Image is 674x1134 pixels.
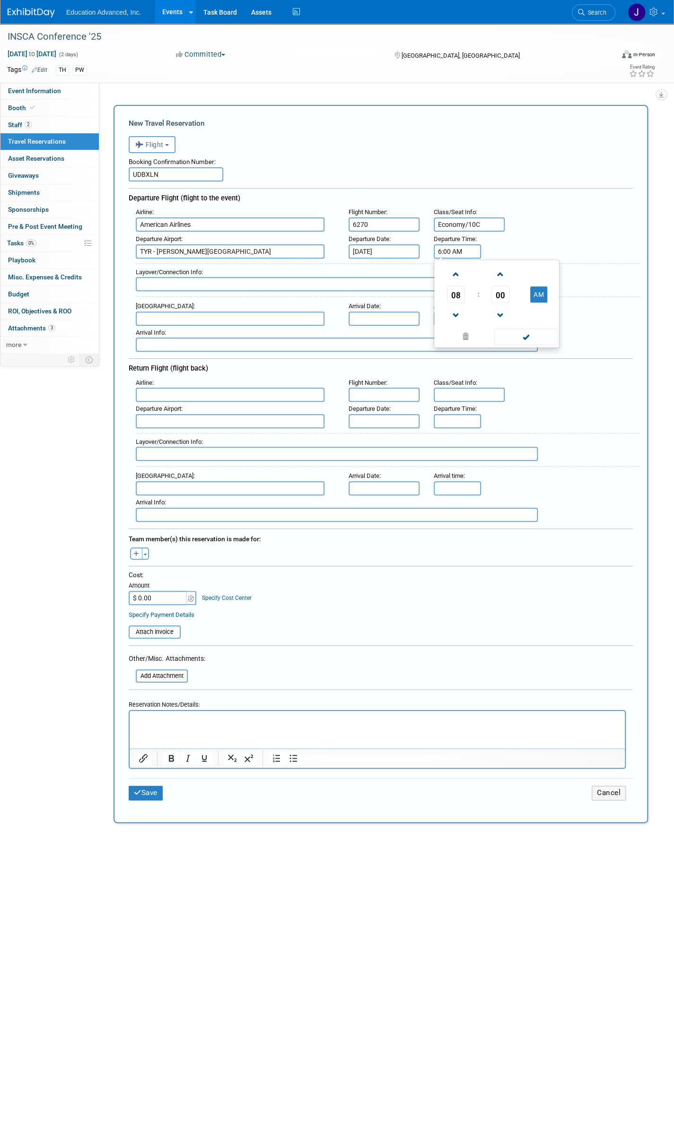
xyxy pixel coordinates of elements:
a: Edit [32,67,47,73]
span: Budget [8,290,29,298]
span: Layover/Connection Info [136,268,201,276]
a: Clear selection [436,330,495,344]
small: : [136,303,195,310]
span: Departure Date [349,405,389,412]
button: Subscript [224,752,240,765]
span: [GEOGRAPHIC_DATA] [136,303,193,310]
span: Arrival Info [136,499,165,506]
button: Bold [163,752,179,765]
a: Attachments3 [0,320,99,337]
small: : [136,208,154,216]
span: Search [585,9,606,16]
span: ROI, Objectives & ROO [8,307,71,315]
small: : [349,303,381,310]
span: Flight Number [349,208,386,216]
span: Arrival time [434,472,464,479]
button: Bullet list [285,752,301,765]
a: Specify Payment Details [129,611,194,618]
span: Giveaways [8,172,39,179]
a: Tasks0% [0,235,99,251]
span: [DATE] [DATE] [7,50,57,58]
a: Travel Reservations [0,133,99,150]
iframe: Rich Text Area [130,711,625,748]
button: Underline [196,752,212,765]
span: Flight [135,141,164,148]
small: : [434,405,477,412]
span: Playbook [8,256,35,264]
button: Save [129,786,163,800]
a: Giveaways [0,167,99,184]
span: Shipments [8,189,40,196]
span: [GEOGRAPHIC_DATA], [GEOGRAPHIC_DATA] [402,52,520,59]
span: Arrival Date [349,472,379,479]
span: Airline [136,208,152,216]
button: Flight [129,136,175,153]
td: Personalize Event Tab Strip [63,354,80,366]
small: : [136,438,203,445]
small: : [136,235,183,242]
a: Increment Hour [447,262,465,286]
span: Departure Date [349,235,389,242]
small: : [349,235,391,242]
a: Sponsorships [0,201,99,218]
div: Other/Misc. Attachments: [129,654,205,666]
span: Pre & Post Event Meeting [8,223,82,230]
small: : [136,499,166,506]
span: 2 [25,121,32,128]
small: : [136,329,166,336]
div: In-Person [633,51,655,58]
span: Departure Time [434,405,475,412]
small: : [434,472,465,479]
small: : [136,268,203,276]
small: : [434,208,477,216]
a: Done [493,331,559,344]
div: Event Format [559,49,655,63]
small: : [136,405,183,412]
button: Superscript [241,752,257,765]
span: Pick Hour [447,286,465,303]
div: INSCA Conference '25 [4,28,600,45]
a: Booth [0,100,99,116]
a: Playbook [0,252,99,268]
td: Toggle Event Tabs [80,354,99,366]
div: Booking Confirmation Number: [129,153,633,167]
td: Tags [7,65,47,76]
span: Departure Airport [136,235,181,242]
a: Pre & Post Event Meeting [0,218,99,235]
span: Arrival Info [136,329,165,336]
span: Airline [136,379,152,386]
span: Travel Reservations [8,138,66,145]
small: : [434,235,477,242]
span: to [27,50,36,58]
span: Flight Number [349,379,386,386]
div: PW [72,65,87,75]
span: Departure Time [434,235,475,242]
img: Format-Inperson.png [622,51,631,58]
span: Misc. Expenses & Credits [8,273,82,281]
a: Staff2 [0,117,99,133]
span: 3 [48,324,55,331]
a: Budget [0,286,99,303]
small: : [349,208,387,216]
a: more [0,337,99,353]
a: Specify Cost Center [202,595,252,601]
button: Committed [173,50,229,60]
a: Event Information [0,83,99,99]
a: ROI, Objectives & ROO [0,303,99,320]
div: Event Rating [629,65,655,69]
span: Sponsorships [8,206,49,213]
span: Departure Flight (flight to the event) [129,194,240,202]
img: ExhibitDay [8,8,55,17]
div: TH [56,65,69,75]
span: 0% [26,240,36,247]
small: : [349,379,387,386]
span: Staff [8,121,32,129]
span: Education Advanced, Inc. [66,9,141,16]
span: [GEOGRAPHIC_DATA] [136,472,193,479]
div: New Travel Reservation [129,118,633,129]
span: Event Information [8,87,61,95]
small: : [136,472,195,479]
div: Amount [129,581,197,591]
span: Tasks [7,239,36,247]
i: Booth reservation complete [30,105,35,110]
